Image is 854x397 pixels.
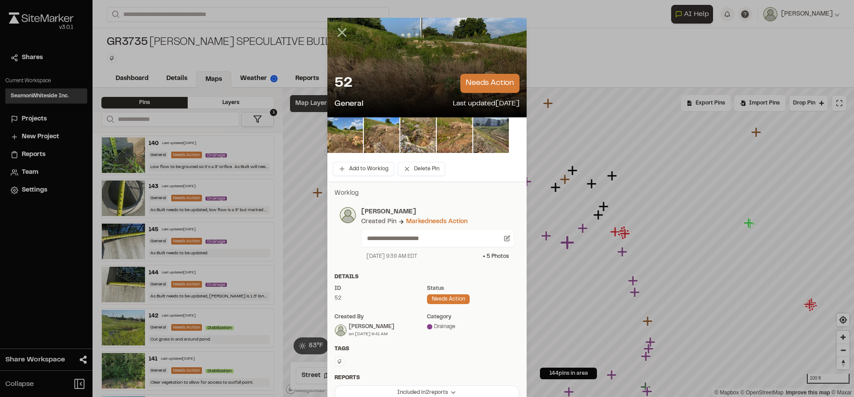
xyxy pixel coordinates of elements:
div: on [DATE] 9:41 AM [349,331,394,337]
p: [PERSON_NAME] [361,207,514,217]
div: [PERSON_NAME] [349,323,394,331]
img: file [327,117,363,153]
p: General [334,98,363,110]
div: Marked needs action [406,217,467,227]
div: Details [334,273,520,281]
p: Worklog [334,188,520,198]
span: Included in 2 reports [397,389,448,397]
img: file [437,117,472,153]
img: file [364,117,399,153]
img: file [473,117,509,153]
div: Tags [334,345,520,353]
div: Reports [334,374,520,382]
div: Created by [334,313,427,321]
button: Delete Pin [398,162,445,176]
div: Drainage [427,323,520,331]
div: Created Pin [361,217,396,227]
div: 52 [334,294,427,302]
div: + 5 Photo s [483,253,509,261]
button: Add to Worklog [333,162,394,176]
p: Last updated [DATE] [453,98,520,110]
div: category [427,313,520,321]
div: needs action [427,294,470,304]
img: photo [340,207,356,223]
img: Raphael Betit [335,325,346,336]
div: Status [427,285,520,293]
button: Edit Tags [334,357,344,366]
img: file [400,117,436,153]
div: ID [334,285,427,293]
p: needs action [460,74,520,93]
p: 52 [334,75,352,92]
div: [DATE] 9:39 AM EDT [367,253,417,261]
